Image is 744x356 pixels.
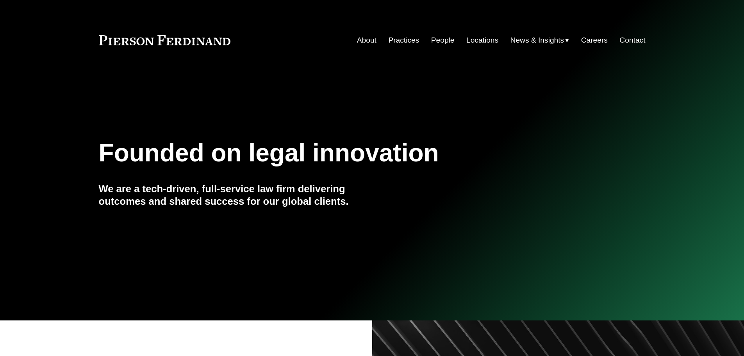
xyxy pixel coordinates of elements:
a: Careers [581,33,608,48]
a: About [357,33,376,48]
h1: Founded on legal innovation [99,139,555,167]
a: People [431,33,455,48]
a: folder dropdown [510,33,569,48]
a: Contact [619,33,645,48]
a: Practices [388,33,419,48]
h4: We are a tech-driven, full-service law firm delivering outcomes and shared success for our global... [99,182,372,208]
a: Locations [466,33,498,48]
span: News & Insights [510,34,564,47]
